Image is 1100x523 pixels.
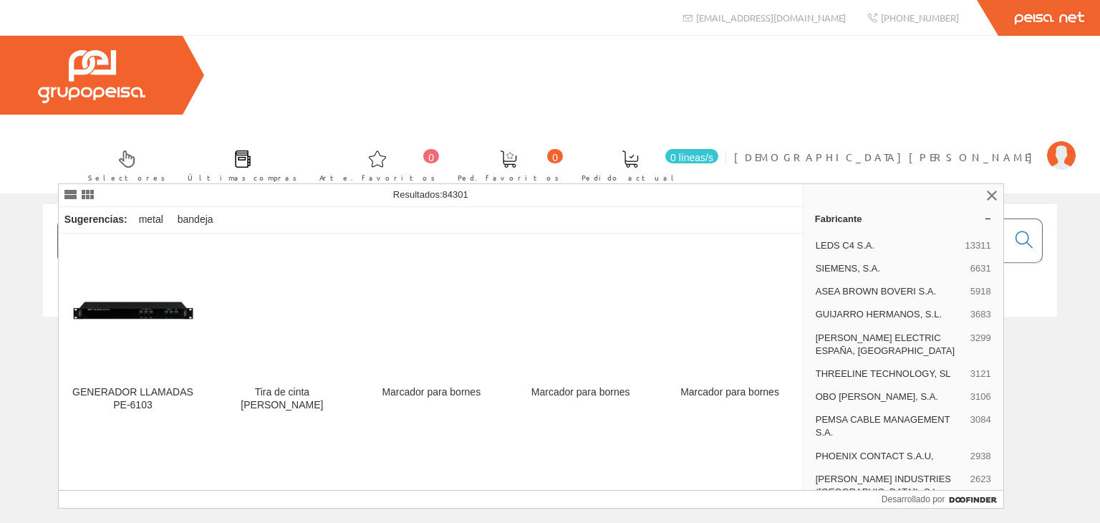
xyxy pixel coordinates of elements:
span: [PERSON_NAME] ELECTRIC ESPAÑA, [GEOGRAPHIC_DATA] [816,332,965,358]
div: Sugerencias: [59,210,130,230]
span: PHOENIX CONTACT S.A.U, [816,450,965,463]
font: Últimas compras [188,172,297,183]
div: Marcador para bornes [667,386,792,399]
div: Marcador para bornes [369,386,494,399]
font: [EMAIL_ADDRESS][DOMAIN_NAME] [696,11,846,24]
font: Ped. favoritos [458,172,559,183]
div: metal [133,207,169,233]
span: 2623 [970,473,991,499]
span: 6631 [970,262,991,275]
font: 0 [428,152,434,163]
span: ASEA BROWN BOVERI S.A. [816,285,965,298]
font: Pedido actual [582,172,679,183]
span: 13311 [965,239,991,252]
a: Últimas compras [173,138,304,191]
span: 2938 [970,450,991,463]
span: SIEMENS, S.A. [816,262,965,275]
font: 0 [552,152,558,163]
div: Marcador para bornes [518,386,643,399]
font: Selectores [88,172,165,183]
a: Desarrollado por [882,491,1003,508]
span: GUIJARRO HERMANOS, S.L. [816,308,965,321]
div: Tira de cinta [PERSON_NAME] [219,386,344,412]
span: PEMSA CABLE MANAGEMENT S.A. [816,413,965,439]
span: 5918 [970,285,991,298]
span: 3299 [970,332,991,358]
a: Tira de cinta Zack Tira de cinta [PERSON_NAME] [208,234,356,428]
span: 3121 [970,368,991,380]
span: OBO [PERSON_NAME], S.A. [816,390,965,403]
span: 84301 [443,189,468,200]
span: 3683 [970,308,991,321]
font: [PHONE_NUMBER] [881,11,959,24]
span: LEDS C4 S.A. [816,239,960,252]
span: THREELINE TECHNOLOGY, SL [816,368,965,380]
a: [DEMOGRAPHIC_DATA][PERSON_NAME] [734,138,1076,152]
font: 0 líneas/s [670,152,713,163]
span: [PERSON_NAME] INDUSTRIES ([GEOGRAPHIC_DATA]), S.L. [816,473,965,499]
a: Selectores [74,138,173,191]
a: Fabricante [804,207,1003,230]
font: Arte. favoritos [319,172,435,183]
div: bandeja [172,207,219,233]
div: GENERADOR LLAMADAS PE-6103 [70,386,196,412]
a: Marcador para bornes Marcador para bornes [655,234,804,428]
a: Marcador para bornes Marcador para bornes [506,234,655,428]
a: GENERADOR LLAMADAS PE-6103 GENERADOR LLAMADAS PE-6103 [59,234,207,428]
span: Resultados: [393,189,468,200]
a: Marcador para bornes Marcador para bornes [357,234,506,428]
span: 3106 [970,390,991,403]
font: [DEMOGRAPHIC_DATA][PERSON_NAME] [734,150,1040,163]
span: 3084 [970,413,991,439]
img: Grupo Peisa [38,50,145,103]
font: Desarrollado por [882,494,945,504]
img: GENERADOR LLAMADAS PE-6103 [70,299,196,322]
